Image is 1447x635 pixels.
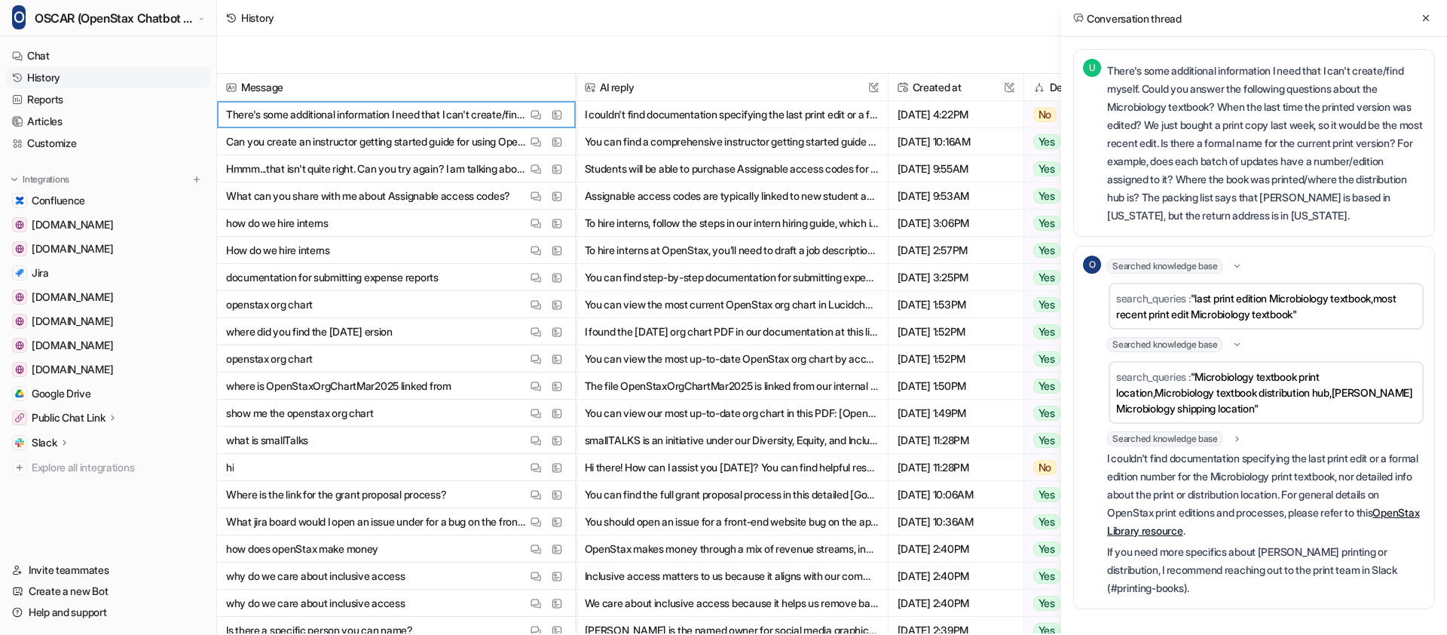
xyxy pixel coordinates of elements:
span: O [1083,256,1101,274]
span: [DATE] 1:50PM [895,373,1017,400]
span: [DOMAIN_NAME] [32,290,113,305]
button: You can find step-by-step documentation for submitting expense reports—including required receipt... [585,264,879,291]
span: Yes [1033,297,1060,312]
span: OSCAR (OpenStax Chatbot and Assistance Resource) [35,8,194,29]
span: Yes [1033,487,1060,502]
span: [DATE] 2:40PM [895,590,1017,617]
img: Jira [15,268,24,278]
span: Message [223,74,569,101]
button: I found the [DATE] org chart PDF in our documentation at this link: [URL] [585,318,879,345]
img: explore all integrations [12,460,27,475]
p: how do we hire interns [226,210,329,237]
span: O [12,5,26,29]
img: Public Chat Link [15,413,24,422]
img: Google Drive [15,389,24,398]
h2: Conversation thread [1073,11,1182,26]
button: To hire interns at OpenStax, you’ll need to draft a job description, get approval from your super... [585,237,879,264]
span: [DATE] 10:16AM [895,128,1017,155]
p: How do we hire interns [226,237,330,264]
p: There's some additional information I need that I can't create/find myself. Could you answer the ... [1107,62,1425,225]
button: We care about inclusive access because it helps us remove barriers to learning, ensuring all stud... [585,590,879,617]
span: Yes [1033,134,1060,149]
img: Slack [15,438,24,447]
p: where did you find the [DATE] ersion [226,318,393,345]
a: Invite teammates [6,560,210,581]
a: Articles [6,111,210,132]
span: search_queries : [1116,370,1191,383]
span: "last print edition Microbiology textbook,most recent print edit Microbiology textbook" [1116,292,1397,321]
span: Yes [1033,433,1060,448]
button: You can view the most current OpenStax org chart in Lucidchart at this link: [URL][DOMAIN_NAME] [585,291,879,318]
button: You can view the most up-to-date OpenStax org chart by accessing our Lucidchart diagram at this l... [585,345,879,373]
p: Public Chat Link [32,410,106,425]
span: Searched knowledge base [1107,431,1222,446]
a: Customize [6,133,210,154]
img: status.openstax.org [15,220,24,229]
p: show me the openstax org chart [226,400,374,427]
span: [DATE] 2:57PM [895,237,1017,264]
span: Yes [1033,243,1060,258]
img: openstax.pl [15,365,24,374]
span: [DOMAIN_NAME] [32,338,113,353]
img: lucid.app [15,293,24,302]
p: why do we care about inclusive access [226,590,405,617]
button: Yes [1024,128,1117,155]
a: lucid.app[DOMAIN_NAME] [6,287,210,308]
a: openstax.org[DOMAIN_NAME] [6,238,210,259]
p: how does openStax make money [226,535,378,563]
button: Yes [1024,563,1117,590]
button: Integrations [6,172,74,187]
img: Confluence [15,196,24,205]
button: Yes [1024,237,1117,264]
span: No [1033,107,1057,122]
span: [DATE] 4:22PM [895,101,1017,128]
button: Hi there! How can I assist you [DATE]? You can find helpful resources in our [internal knowledge ... [585,454,879,481]
span: Searched knowledge base [1107,337,1222,352]
p: openstax org chart [226,345,313,373]
p: where is OpenStaxOrgChartMar2025 linked from [226,373,451,400]
button: Yes [1024,535,1117,563]
a: Create a new Bot [6,581,210,602]
span: [DOMAIN_NAME] [32,362,113,377]
span: [DATE] 9:55AM [895,155,1017,183]
img: expand menu [9,174,20,185]
button: Yes [1024,210,1117,237]
span: Searched knowledge base [1107,259,1222,274]
p: There's some additional information I need that I can't create/find myself. Could you answer the ... [226,101,527,128]
span: Yes [1033,541,1060,557]
span: Confluence [32,193,85,208]
p: Can you create an instructor getting started guide for using OpenStax Assignable in Blackboard ul... [226,128,527,155]
span: Yes [1033,514,1060,529]
p: Slack [32,435,57,450]
span: No [1033,460,1057,475]
button: Assignable access codes are typically linked to new student accounts that have no prior associati... [585,183,879,210]
span: Yes [1033,351,1060,367]
button: Yes [1024,264,1117,291]
img: menu_add.svg [191,174,202,185]
span: [DATE] 2:40PM [895,563,1017,590]
span: Yes [1033,596,1060,611]
p: Where is the link for the grant proposal process? [226,481,446,508]
p: documentation for submitting expense reports [226,264,439,291]
p: what is smallTalks [226,427,308,454]
button: Yes [1024,291,1117,318]
button: Yes [1024,318,1117,345]
span: [DATE] 1:53PM [895,291,1017,318]
a: status.openstax.org[DOMAIN_NAME] [6,214,210,235]
p: If you need more specifics about [PERSON_NAME] printing or distribution, I recommend reaching out... [1107,543,1425,597]
span: Google Drive [32,386,91,401]
span: AI reply [582,74,882,101]
button: Students will be able to purchase Assignable access codes for $15 per semester starting in fall 2... [585,155,879,183]
span: U [1083,59,1101,77]
a: Chat [6,45,210,66]
span: Yes [1033,569,1060,584]
p: hi [226,454,234,481]
span: Created at [895,74,1017,101]
button: Yes [1024,508,1117,535]
p: Hmmm...that isn't quite right. Can you try again? I am talking about student's purchasing Assigna... [226,155,527,183]
button: You should open an issue for a front-end website bug on the appropriate [DOMAIN_NAME] Jira board,... [585,508,879,535]
button: Yes [1024,481,1117,508]
button: Yes [1024,373,1117,400]
button: You can find a comprehensive instructor getting started guide for using OpenStax Assignable in Bl... [585,128,879,155]
span: [DATE] 2:40PM [895,535,1017,563]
